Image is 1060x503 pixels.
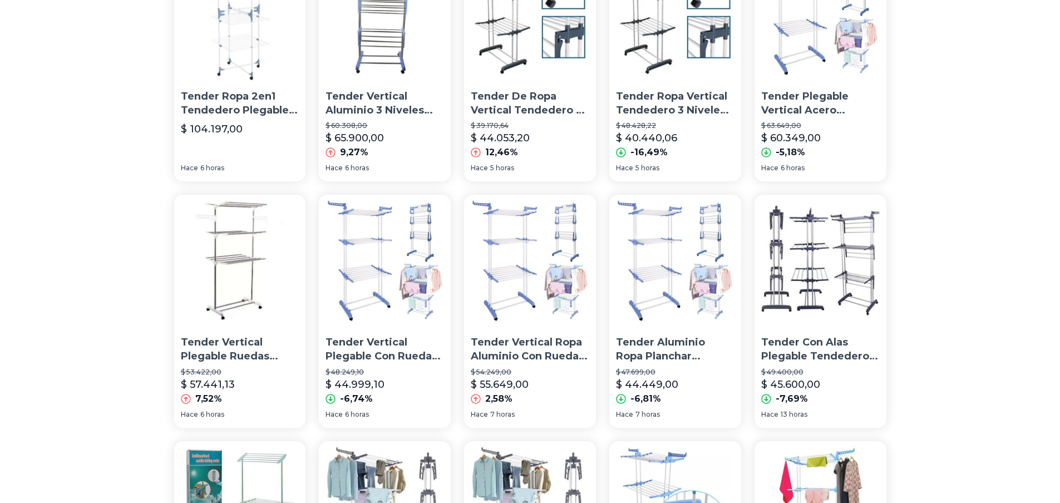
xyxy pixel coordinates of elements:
p: -7,69% [776,392,808,406]
p: 2,58% [485,392,512,406]
span: Hace [181,410,198,419]
span: Hace [471,410,488,419]
p: $ 39.170,64 [471,121,589,130]
p: $ 48.249,10 [326,368,444,377]
span: Hace [181,164,198,172]
p: -6,74% [340,392,373,406]
p: $ 44.053,20 [471,130,530,146]
span: Hace [326,410,343,419]
span: Hace [471,164,488,172]
p: $ 65.900,00 [326,130,384,146]
p: $ 55.649,00 [471,377,529,392]
span: 7 horas [635,410,660,419]
span: 5 horas [635,164,659,172]
a: Tender Vertical Plegable Ruedas Porta Camisas Acero InoxidabTender Vertical Plegable Ruedas Porta... [174,195,306,427]
span: Hace [326,164,343,172]
p: $ 63.649,00 [761,121,880,130]
span: Hace [761,410,778,419]
img: Tender Vertical Plegable Ruedas Porta Camisas Acero Inoxidab [174,195,306,327]
p: 7,52% [195,392,222,406]
span: 6 horas [345,164,369,172]
p: $ 49.400,00 [761,368,880,377]
p: Tender Con Alas Plegable Tendedero Ropa Perchero Vertical [761,336,880,363]
p: $ 45.600,00 [761,377,820,392]
p: $ 53.422,00 [181,368,299,377]
a: Tender Aluminio Ropa Planchar Vertical Con Ruedas PlegableTender Aluminio Ropa Planchar Vertical ... [609,195,741,427]
p: $ 47.699,00 [616,368,734,377]
span: 6 horas [200,410,224,419]
span: 5 horas [490,164,514,172]
span: 6 horas [345,410,369,419]
p: 9,27% [340,146,368,159]
p: Tender Ropa 2en1 Tendedero Plegable Vertical Pie Gimi Italia [181,90,299,117]
span: 13 horas [781,410,807,419]
p: Tender Plegable Vertical Acero Reforzado Con Ruedas Gadnic [761,90,880,117]
p: 12,46% [485,146,518,159]
p: -6,81% [630,392,661,406]
a: Tender Con Alas Plegable Tendedero Ropa Perchero VerticalTender Con Alas Plegable Tendedero Ropa ... [755,195,886,427]
span: Hace [761,164,778,172]
span: 6 horas [781,164,805,172]
img: Tender Con Alas Plegable Tendedero Ropa Perchero Vertical [755,195,886,327]
p: $ 60.349,00 [761,130,821,146]
img: Tender Vertical Plegable Con Ruedas Metálico Alta Calidad [319,195,451,327]
p: Tender De Ropa Vertical Tendedero 3 Niveles Ruedas Reforzado [471,90,589,117]
p: -5,18% [776,146,805,159]
img: Tender Vertical Ropa Aluminio Con Ruedas Plegable + Broches [464,195,596,327]
p: Tender Vertical Ropa Aluminio Con Ruedas Plegable + Broches [471,336,589,363]
p: $ 57.441,13 [181,377,235,392]
p: $ 48.428,22 [616,121,734,130]
span: Hace [616,164,633,172]
span: 6 horas [200,164,224,172]
p: $ 60.308,00 [326,121,444,130]
p: $ 44.449,00 [616,377,678,392]
p: $ 104.197,00 [181,121,243,137]
p: Tender Aluminio Ropa Planchar Vertical Con Ruedas Plegable [616,336,734,363]
img: Tender Aluminio Ropa Planchar Vertical Con Ruedas Plegable [609,195,741,327]
p: -16,49% [630,146,668,159]
p: Tender Vertical Plegable Ruedas Porta Camisas Acero Inoxidab [181,336,299,363]
p: Tender Vertical Aluminio 3 Niveles Plegable Con Ruedas [326,90,444,117]
p: $ 44.999,10 [326,377,384,392]
p: $ 40.440,06 [616,130,677,146]
span: 7 horas [490,410,515,419]
a: Tender Vertical Plegable Con Ruedas Metálico Alta CalidadTender Vertical Plegable Con Ruedas Metá... [319,195,451,427]
a: Tender Vertical Ropa Aluminio Con Ruedas Plegable + BrochesTender Vertical Ropa Aluminio Con Rued... [464,195,596,427]
p: Tender Vertical Plegable Con Ruedas Metálico [GEOGRAPHIC_DATA] [326,336,444,363]
p: Tender Ropa Vertical Tendedero 3 Niveles C/ Ruedas Reforzado [616,90,734,117]
span: Hace [616,410,633,419]
p: $ 54.249,00 [471,368,589,377]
